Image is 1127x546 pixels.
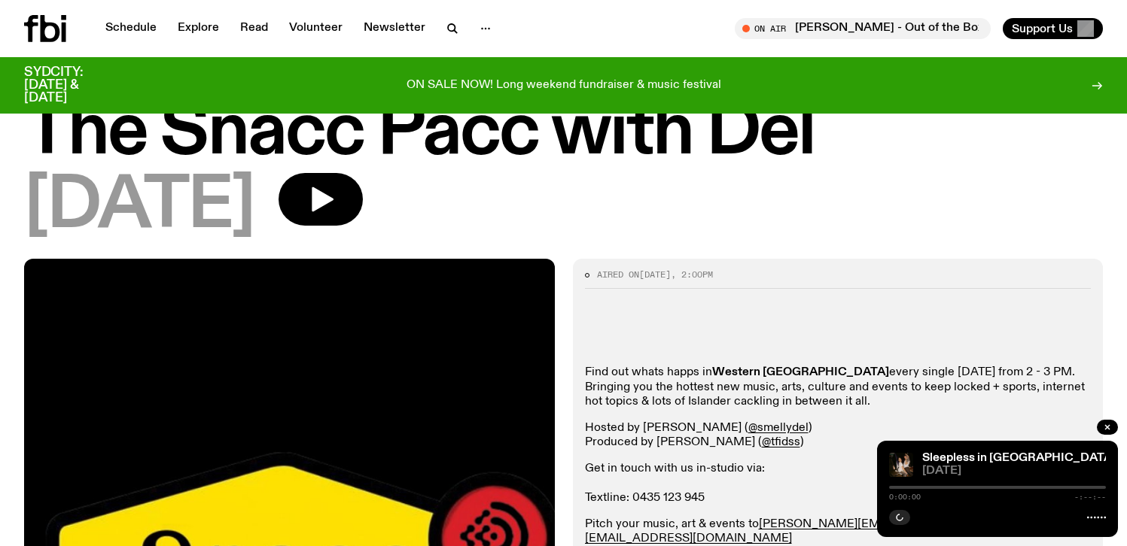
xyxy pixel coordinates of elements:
[355,18,434,39] a: Newsletter
[280,18,352,39] a: Volunteer
[639,268,671,281] span: [DATE]
[1012,22,1073,35] span: Support Us
[889,453,913,477] img: Marcus Whale is on the left, bent to his knees and arching back with a gleeful look his face He i...
[24,99,1103,167] h1: The Snacc Pacc with Del
[762,436,800,448] a: @tfidss
[169,18,228,39] a: Explore
[407,79,721,93] p: ON SALE NOW! Long weekend fundraiser & music festival
[585,462,1092,505] p: Get in touch with us in-studio via: Textline: 0435 123 945
[231,18,277,39] a: Read
[1074,493,1106,501] span: -:--:--
[585,366,1092,409] p: Find out whats happs in every single [DATE] from 2 - 3 PM. Bringing you the hottest new music, ar...
[922,452,1116,464] a: Sleepless in [GEOGRAPHIC_DATA]
[712,366,889,378] strong: Western [GEOGRAPHIC_DATA]
[24,66,120,105] h3: SYDCITY: [DATE] & [DATE]
[585,421,1092,450] p: Hosted by [PERSON_NAME] ( ) Produced by [PERSON_NAME] ( )
[1003,18,1103,39] button: Support Us
[24,173,254,241] span: [DATE]
[96,18,166,39] a: Schedule
[597,268,639,281] span: Aired on
[735,18,991,39] button: On Air[PERSON_NAME] - Out of the Box
[671,268,713,281] span: , 2:00pm
[889,493,921,501] span: 0:00:00
[922,466,1106,477] span: [DATE]
[748,422,809,434] a: @smellydel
